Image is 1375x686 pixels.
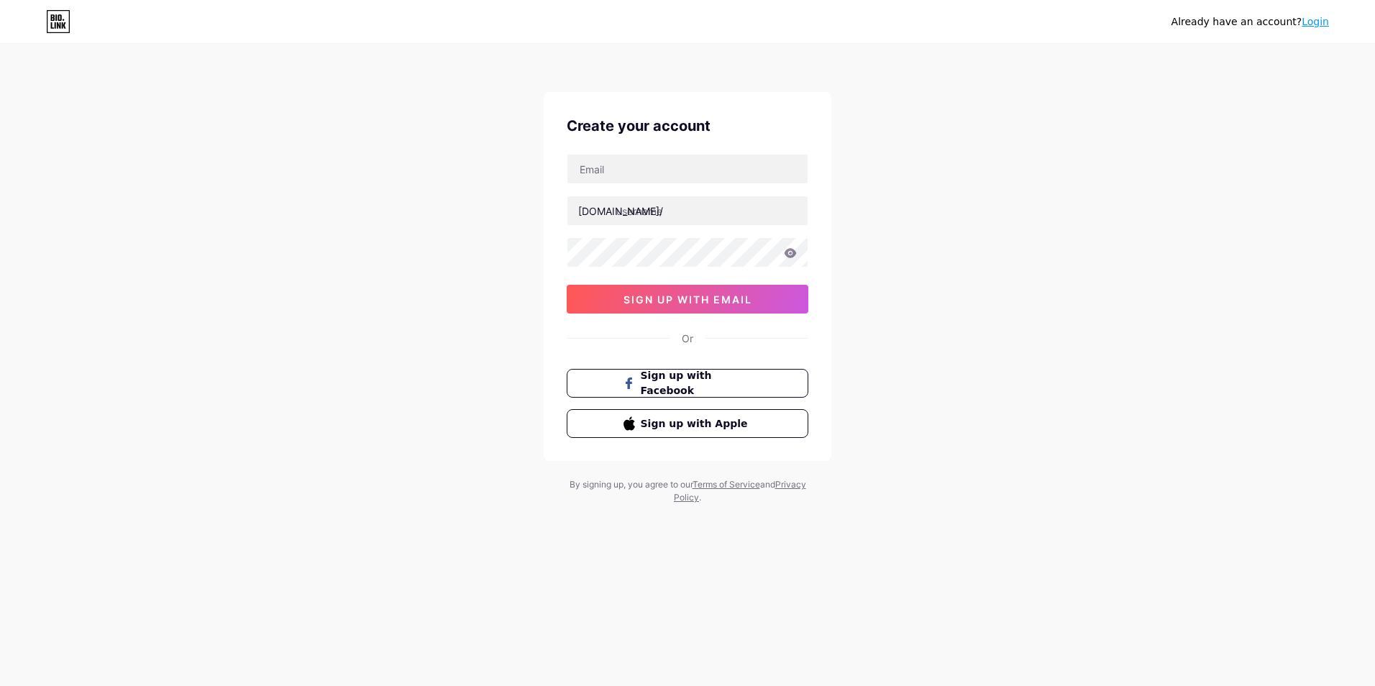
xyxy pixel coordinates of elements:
button: sign up with email [567,285,808,314]
a: Terms of Service [693,479,760,490]
div: [DOMAIN_NAME]/ [578,203,663,219]
span: sign up with email [623,293,752,306]
a: Login [1302,16,1329,27]
div: Already have an account? [1171,14,1329,29]
span: Sign up with Apple [641,416,752,431]
div: Or [682,331,693,346]
button: Sign up with Apple [567,409,808,438]
div: By signing up, you agree to our and . [565,478,810,504]
span: Sign up with Facebook [641,368,752,398]
input: Email [567,155,808,183]
input: username [567,196,808,225]
div: Create your account [567,115,808,137]
button: Sign up with Facebook [567,369,808,398]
